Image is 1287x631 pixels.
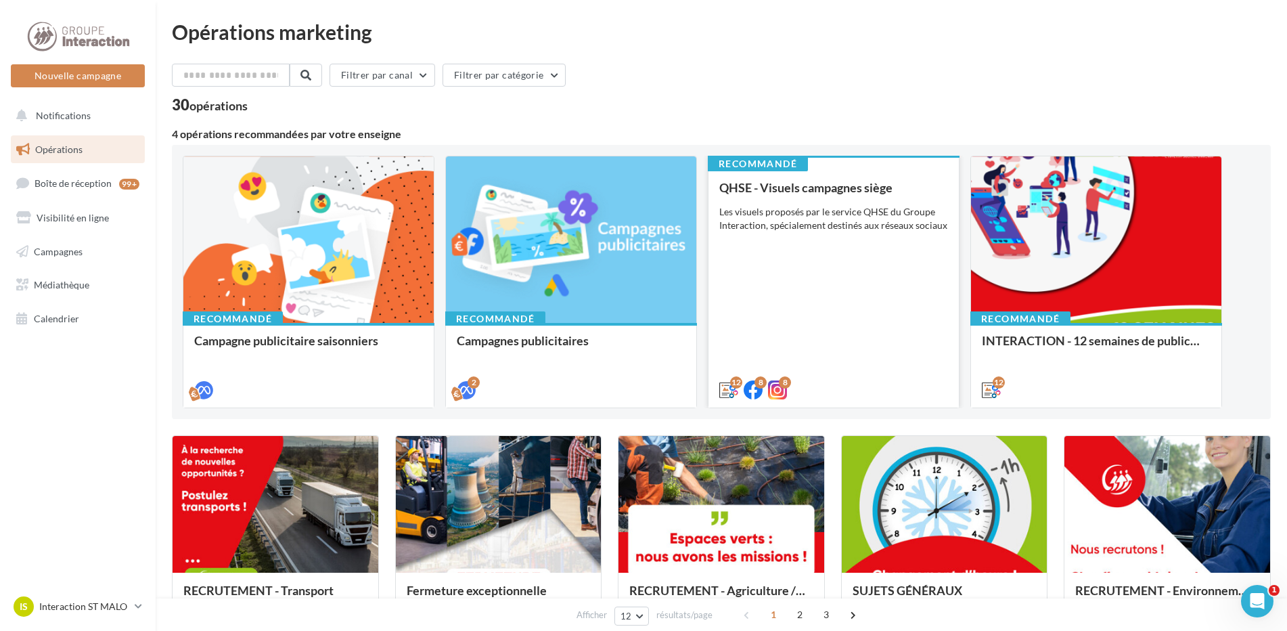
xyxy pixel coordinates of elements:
[708,156,808,171] div: Recommandé
[34,245,83,257] span: Campagnes
[1269,585,1280,596] span: 1
[457,334,685,361] div: Campagnes publicitaires
[620,611,632,622] span: 12
[789,604,811,626] span: 2
[656,609,713,622] span: résultats/page
[577,609,607,622] span: Afficher
[183,584,367,611] div: RECRUTEMENT - Transport
[730,376,742,389] div: 12
[8,135,148,164] a: Opérations
[1075,584,1259,611] div: RECRUTEMENT - Environnement
[183,311,283,326] div: Recommandé
[719,181,948,194] div: QHSE - Visuels campagnes siège
[20,600,28,613] span: IS
[982,334,1211,361] div: INTERACTION - 12 semaines de publication
[11,64,145,87] button: Nouvelle campagne
[172,97,248,112] div: 30
[407,584,591,611] div: Fermeture exceptionnelle
[754,376,767,389] div: 8
[119,179,139,190] div: 99+
[993,376,1005,389] div: 12
[8,271,148,299] a: Médiathèque
[443,64,566,87] button: Filtrer par catégorie
[468,376,480,389] div: 2
[445,311,545,326] div: Recommandé
[189,100,248,112] div: opérations
[36,110,91,121] span: Notifications
[35,177,112,189] span: Boîte de réception
[172,129,1271,139] div: 4 opérations recommandées par votre enseigne
[34,313,79,324] span: Calendrier
[172,22,1271,42] div: Opérations marketing
[11,594,145,619] a: IS Interaction ST MALO
[194,334,423,361] div: Campagne publicitaire saisonniers
[719,205,948,232] div: Les visuels proposés par le service QHSE du Groupe Interaction, spécialement destinés aux réseaux...
[629,584,813,611] div: RECRUTEMENT - Agriculture / Espaces verts
[8,305,148,333] a: Calendrier
[815,604,837,626] span: 3
[970,311,1070,326] div: Recommandé
[1241,585,1273,617] iframe: Intercom live chat
[614,607,649,626] button: 12
[779,376,791,389] div: 8
[763,604,784,626] span: 1
[8,204,148,232] a: Visibilité en ligne
[34,279,89,290] span: Médiathèque
[8,238,148,266] a: Campagnes
[37,212,109,223] span: Visibilité en ligne
[35,144,83,155] span: Opérations
[330,64,435,87] button: Filtrer par canal
[8,169,148,198] a: Boîte de réception99+
[8,102,142,130] button: Notifications
[853,584,1037,611] div: SUJETS GÉNÉRAUX
[39,600,129,613] p: Interaction ST MALO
